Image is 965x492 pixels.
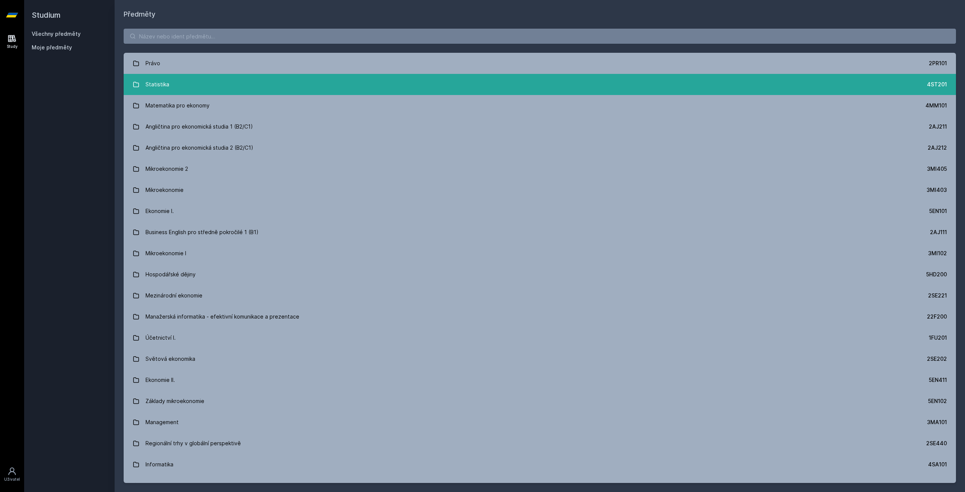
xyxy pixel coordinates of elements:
[124,264,956,285] a: Hospodářské dějiny 5HD200
[925,102,947,109] div: 4MM101
[146,77,169,92] div: Statistika
[146,309,299,324] div: Manažerská informatika - efektivní komunikace a prezentace
[32,31,81,37] a: Všechny předměty
[927,81,947,88] div: 4ST201
[124,306,956,327] a: Manažerská informatika - efektivní komunikace a prezentace 22F200
[124,222,956,243] a: Business English pro středně pokročilé 1 (B1) 2AJ111
[927,482,947,489] div: 2OP401
[146,457,173,472] div: Informatika
[927,355,947,363] div: 2SE202
[124,9,956,20] h1: Předměty
[32,44,72,51] span: Moje předměty
[124,391,956,412] a: Základy mikroekonomie 5EN102
[928,461,947,468] div: 4SA101
[146,330,176,345] div: Účetnictví I.
[928,397,947,405] div: 5EN102
[124,348,956,369] a: Světová ekonomika 2SE202
[124,95,956,116] a: Matematika pro ekonomy 4MM101
[930,228,947,236] div: 2AJ111
[124,179,956,201] a: Mikroekonomie 3MI403
[927,313,947,320] div: 22F200
[927,418,947,426] div: 3MA101
[146,288,202,303] div: Mezinárodní ekonomie
[146,182,184,198] div: Mikroekonomie
[124,201,956,222] a: Ekonomie I. 5EN101
[124,74,956,95] a: Statistika 4ST201
[124,369,956,391] a: Ekonomie II. 5EN411
[124,158,956,179] a: Mikroekonomie 2 3MI405
[928,292,947,299] div: 2SE221
[146,436,241,451] div: Regionální trhy v globální perspektivě
[146,225,259,240] div: Business English pro středně pokročilé 1 (B1)
[124,137,956,158] a: Angličtina pro ekonomická studia 2 (B2/C1) 2AJ212
[2,30,23,53] a: Study
[926,440,947,447] div: 2SE440
[124,327,956,348] a: Účetnictví I. 1FU201
[146,140,253,155] div: Angličtina pro ekonomická studia 2 (B2/C1)
[929,334,947,342] div: 1FU201
[7,44,18,49] div: Study
[927,165,947,173] div: 3MI405
[124,243,956,264] a: Mikroekonomie I 3MI102
[927,186,947,194] div: 3MI403
[146,204,174,219] div: Ekonomie I.
[146,56,160,71] div: Právo
[146,119,253,134] div: Angličtina pro ekonomická studia 1 (B2/C1)
[146,394,204,409] div: Základy mikroekonomie
[926,271,947,278] div: 5HD200
[124,285,956,306] a: Mezinárodní ekonomie 2SE221
[124,53,956,74] a: Právo 2PR101
[146,372,175,388] div: Ekonomie II.
[146,415,179,430] div: Management
[929,376,947,384] div: 5EN411
[929,207,947,215] div: 5EN101
[146,98,210,113] div: Matematika pro ekonomy
[124,29,956,44] input: Název nebo ident předmětu…
[146,161,188,176] div: Mikroekonomie 2
[124,412,956,433] a: Management 3MA101
[146,246,186,261] div: Mikroekonomie I
[929,60,947,67] div: 2PR101
[928,144,947,152] div: 2AJ212
[124,116,956,137] a: Angličtina pro ekonomická studia 1 (B2/C1) 2AJ211
[124,454,956,475] a: Informatika 4SA101
[2,463,23,486] a: Uživatel
[929,123,947,130] div: 2AJ211
[4,477,20,482] div: Uživatel
[146,267,196,282] div: Hospodářské dějiny
[146,351,195,366] div: Světová ekonomika
[124,433,956,454] a: Regionální trhy v globální perspektivě 2SE440
[928,250,947,257] div: 3MI102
